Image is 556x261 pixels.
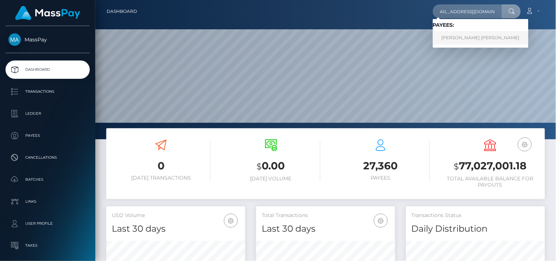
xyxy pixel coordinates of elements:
h3: 27,360 [331,159,430,173]
p: User Profile [8,218,87,229]
a: Taxes [5,236,90,255]
p: Transactions [8,86,87,97]
a: Batches [5,170,90,189]
p: Dashboard [8,64,87,75]
input: Search... [433,4,502,18]
h6: Total Available Balance for Payouts [441,176,540,188]
h5: USD Volume [112,212,240,219]
h6: Payees [331,175,430,181]
small: $ [454,161,459,172]
h3: 0 [112,159,210,173]
p: Ledger [8,108,87,119]
h3: 0.00 [221,159,320,174]
p: Links [8,196,87,207]
a: User Profile [5,214,90,233]
h6: Payees: [433,22,529,28]
a: Dashboard [5,60,90,79]
h4: Last 30 days [112,223,240,235]
a: Ledger [5,104,90,123]
p: Taxes [8,240,87,251]
a: [PERSON_NAME] [PERSON_NAME] [433,31,529,45]
h6: [DATE] Volume [221,176,320,182]
p: Batches [8,174,87,185]
a: Cancellations [5,148,90,167]
h4: Daily Distribution [412,223,540,235]
h4: Last 30 days [262,223,390,235]
a: Links [5,192,90,211]
h5: Transactions Status [412,212,540,219]
h5: Total Transactions [262,212,390,219]
img: MassPay [8,33,21,46]
span: MassPay [5,36,90,43]
h6: [DATE] Transactions [112,175,210,181]
p: Cancellations [8,152,87,163]
p: Payees [8,130,87,141]
a: Payees [5,126,90,145]
a: Dashboard [107,4,137,19]
small: $ [257,161,262,172]
a: Transactions [5,82,90,101]
img: MassPay Logo [15,6,80,20]
h3: 77,027,001.18 [441,159,540,174]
